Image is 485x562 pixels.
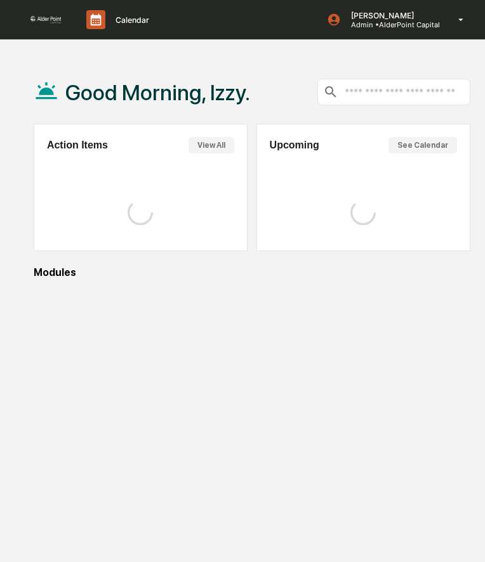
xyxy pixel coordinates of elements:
[34,266,470,278] div: Modules
[389,137,457,154] button: See Calendar
[341,20,440,29] p: Admin • AlderPoint Capital
[30,16,61,23] img: logo
[105,15,156,25] p: Calendar
[341,11,440,20] p: [PERSON_NAME]
[47,140,108,151] h2: Action Items
[189,137,234,154] button: View All
[65,80,250,105] h1: Good Morning, Izzy.
[270,140,319,151] h2: Upcoming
